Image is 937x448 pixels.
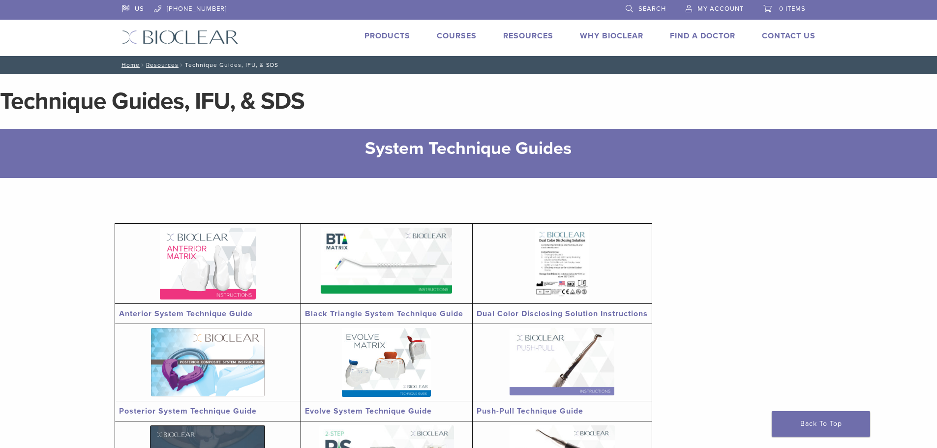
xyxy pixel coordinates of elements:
span: My Account [697,5,744,13]
a: Anterior System Technique Guide [119,309,253,319]
a: Home [119,61,140,68]
a: Dual Color Disclosing Solution Instructions [477,309,648,319]
a: Resources [503,31,553,41]
img: Bioclear [122,30,239,44]
a: Posterior System Technique Guide [119,406,257,416]
a: Push-Pull Technique Guide [477,406,583,416]
a: Black Triangle System Technique Guide [305,309,463,319]
a: Find A Doctor [670,31,735,41]
nav: Technique Guides, IFU, & SDS [115,56,823,74]
a: Courses [437,31,477,41]
a: Why Bioclear [580,31,643,41]
a: Back To Top [772,411,870,437]
a: Contact Us [762,31,816,41]
span: Search [638,5,666,13]
span: / [140,62,146,67]
a: Products [364,31,410,41]
a: Resources [146,61,179,68]
a: Evolve System Technique Guide [305,406,432,416]
span: / [179,62,185,67]
span: 0 items [779,5,806,13]
h2: System Technique Guides [164,137,774,160]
